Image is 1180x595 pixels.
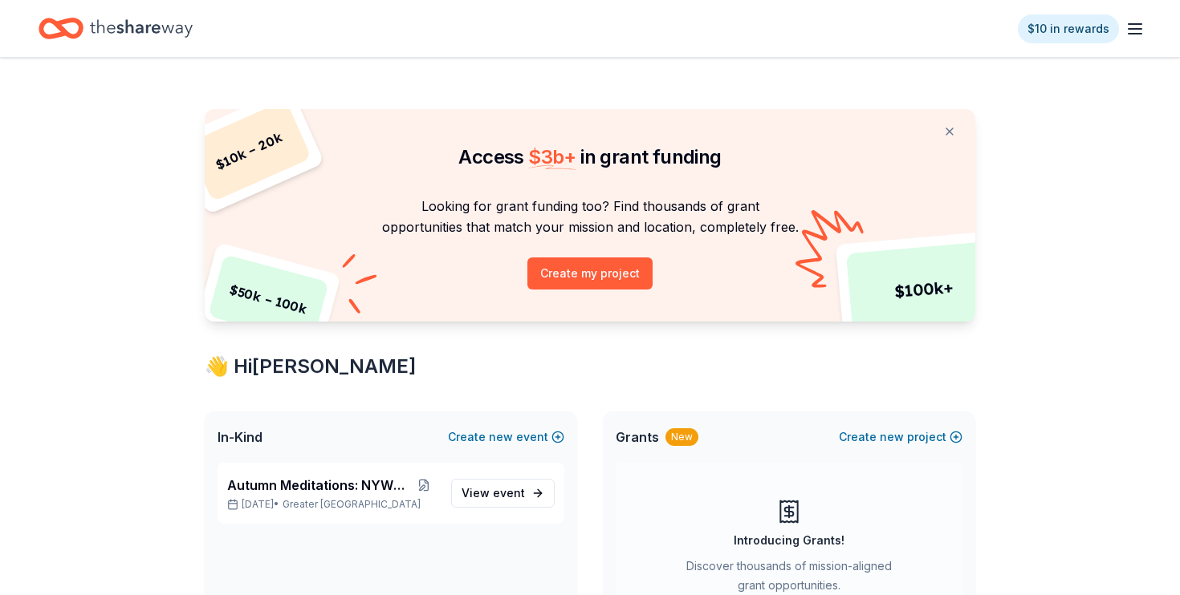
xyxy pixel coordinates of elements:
span: In-Kind [218,427,262,447]
button: Create my project [527,257,653,289]
span: Grants [616,427,659,447]
span: Access in grant funding [458,145,721,168]
span: new [880,427,904,447]
div: $ 10k – 20k [187,99,312,202]
span: Autumn Meditations: NYWC at 41 [227,476,410,495]
button: Createnewevent [448,427,564,447]
p: Looking for grant funding too? Find thousands of grant opportunities that match your mission and ... [224,196,956,238]
span: new [489,427,513,447]
span: Greater [GEOGRAPHIC_DATA] [283,498,421,511]
div: 👋 Hi [PERSON_NAME] [205,354,975,379]
button: Createnewproject [839,427,962,447]
a: $10 in rewards [1018,14,1119,43]
div: Introducing Grants! [734,531,844,550]
a: View event [451,479,555,508]
span: $ 3b + [528,145,576,168]
span: event [493,486,525,500]
span: View [462,484,525,503]
a: Home [39,10,193,47]
p: [DATE] • [227,498,438,511]
div: New [665,428,698,446]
